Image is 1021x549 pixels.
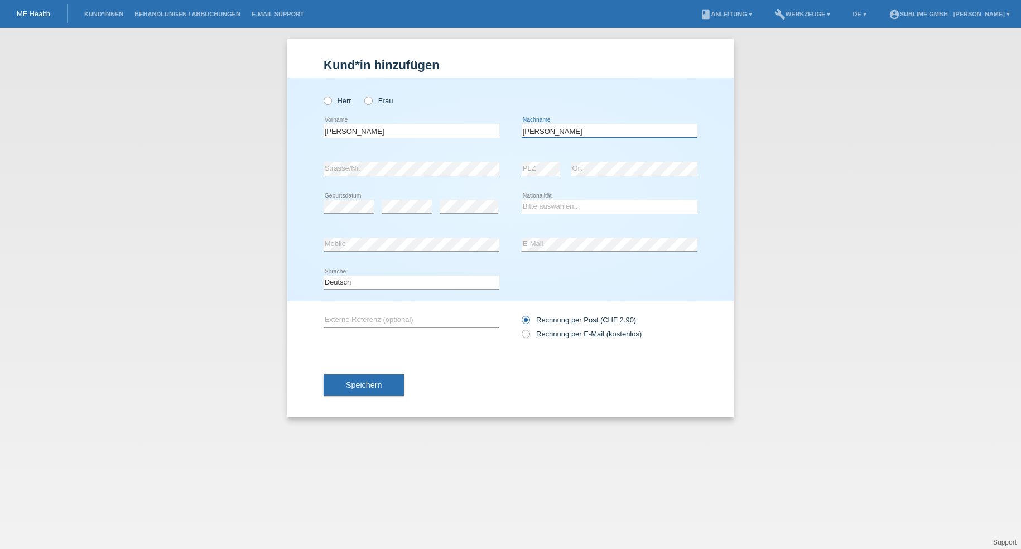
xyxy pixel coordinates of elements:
label: Rechnung per E-Mail (kostenlos) [522,330,642,338]
a: Behandlungen / Abbuchungen [129,11,246,17]
label: Rechnung per Post (CHF 2.90) [522,316,636,324]
a: account_circleSublime GmbH - [PERSON_NAME] ▾ [883,11,1015,17]
i: book [700,9,711,20]
h1: Kund*in hinzufügen [324,58,697,72]
i: account_circle [889,9,900,20]
a: bookAnleitung ▾ [695,11,758,17]
i: build [774,9,786,20]
a: Kund*innen [79,11,129,17]
a: Support [993,538,1017,546]
a: DE ▾ [847,11,871,17]
input: Rechnung per E-Mail (kostenlos) [522,330,529,344]
label: Herr [324,97,351,105]
input: Rechnung per Post (CHF 2.90) [522,316,529,330]
input: Frau [364,97,372,104]
a: E-Mail Support [246,11,310,17]
label: Frau [364,97,393,105]
span: Speichern [346,381,382,389]
a: MF Health [17,9,50,18]
button: Speichern [324,374,404,396]
a: buildWerkzeuge ▾ [769,11,836,17]
input: Herr [324,97,331,104]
